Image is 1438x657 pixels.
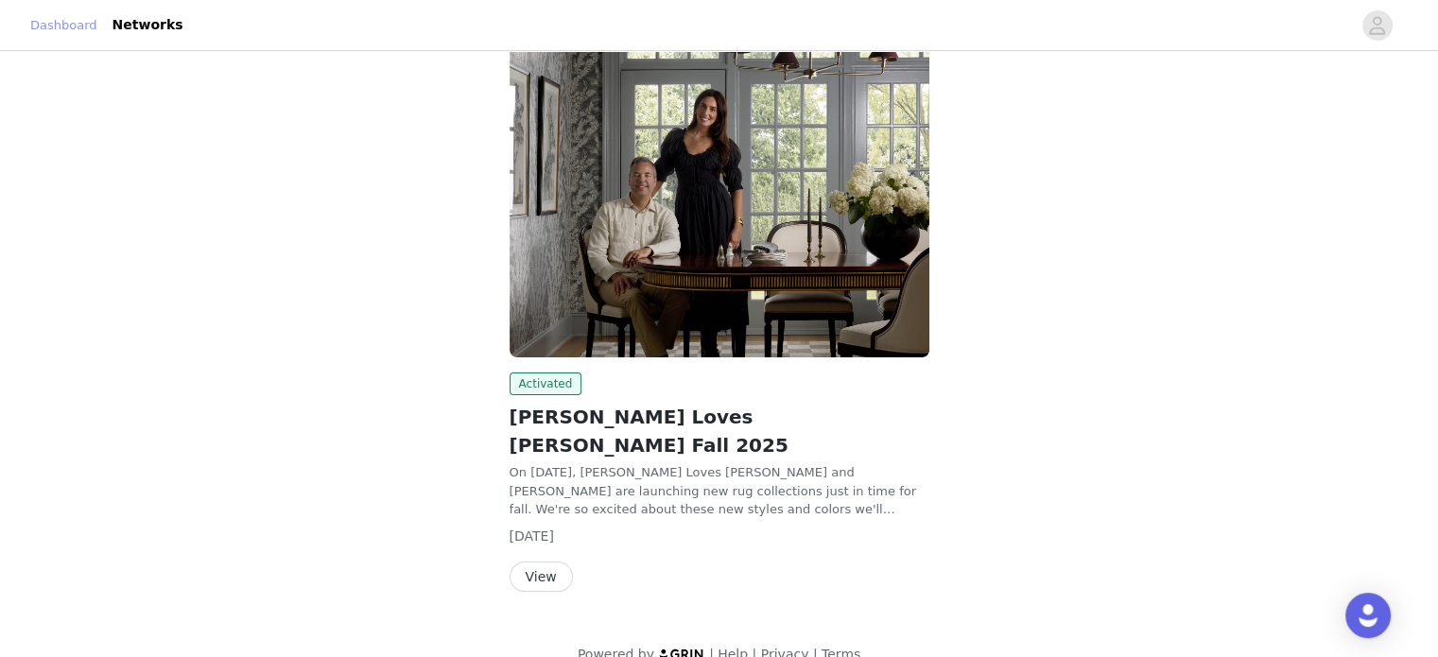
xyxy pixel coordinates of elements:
button: View [510,562,573,592]
span: Activated [510,372,582,395]
span: [DATE] [510,528,554,544]
div: Open Intercom Messenger [1345,593,1391,638]
img: Loloi Rugs [510,43,929,357]
a: View [510,570,573,584]
a: Networks [101,4,195,46]
h2: [PERSON_NAME] Loves [PERSON_NAME] Fall 2025 [510,403,929,459]
a: Dashboard [30,16,97,35]
div: avatar [1368,10,1386,41]
p: On [DATE], [PERSON_NAME] Loves [PERSON_NAME] and [PERSON_NAME] are launching new rug collections ... [510,463,929,519]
